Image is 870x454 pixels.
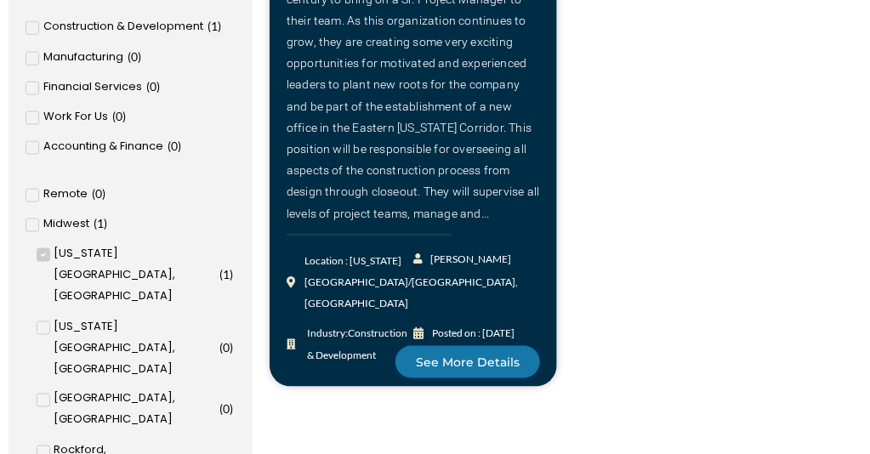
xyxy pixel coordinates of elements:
[43,76,142,97] span: Financial Services
[223,402,230,417] span: 0
[230,340,233,355] span: )
[131,49,138,64] span: 0
[230,402,233,417] span: )
[138,49,141,64] span: )
[54,388,216,430] span: [GEOGRAPHIC_DATA], [GEOGRAPHIC_DATA]
[395,346,540,378] a: See More Details
[219,340,223,355] span: (
[303,322,413,365] span: Industry:
[43,213,89,234] span: Midwest
[54,315,216,380] span: [US_STATE][GEOGRAPHIC_DATA], [GEOGRAPHIC_DATA]
[104,216,107,230] span: )
[156,79,160,94] span: )
[304,250,431,315] div: Location : [US_STATE][GEOGRAPHIC_DATA]/[GEOGRAPHIC_DATA], [GEOGRAPHIC_DATA]
[92,186,95,201] span: (
[287,322,413,365] a: Industry:Construction & Development
[43,15,203,37] span: Construction & Development
[223,267,230,281] span: 1
[94,216,97,230] span: (
[416,356,520,368] span: See More Details
[116,109,122,123] span: 0
[95,186,102,201] span: 0
[122,109,126,123] span: )
[102,186,105,201] span: )
[43,183,88,204] span: Remote
[178,139,181,153] span: )
[413,248,477,270] a: [PERSON_NAME]
[43,105,108,127] span: Work For Us
[171,139,178,153] span: 0
[146,79,150,94] span: (
[230,267,233,281] span: )
[168,139,171,153] span: (
[211,19,218,33] span: 1
[97,216,104,230] span: 1
[150,79,156,94] span: 0
[54,242,216,307] span: [US_STATE][GEOGRAPHIC_DATA], [GEOGRAPHIC_DATA]
[307,326,407,360] span: Construction & Development
[426,248,511,270] span: [PERSON_NAME]
[43,135,163,156] span: Accounting & Finance
[128,49,131,64] span: (
[432,322,515,343] div: Posted on : [DATE]
[208,19,211,33] span: (
[43,46,123,67] span: Manufacturing
[219,402,223,417] span: (
[223,340,230,355] span: 0
[112,109,116,123] span: (
[219,267,223,281] span: (
[218,19,221,33] span: )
